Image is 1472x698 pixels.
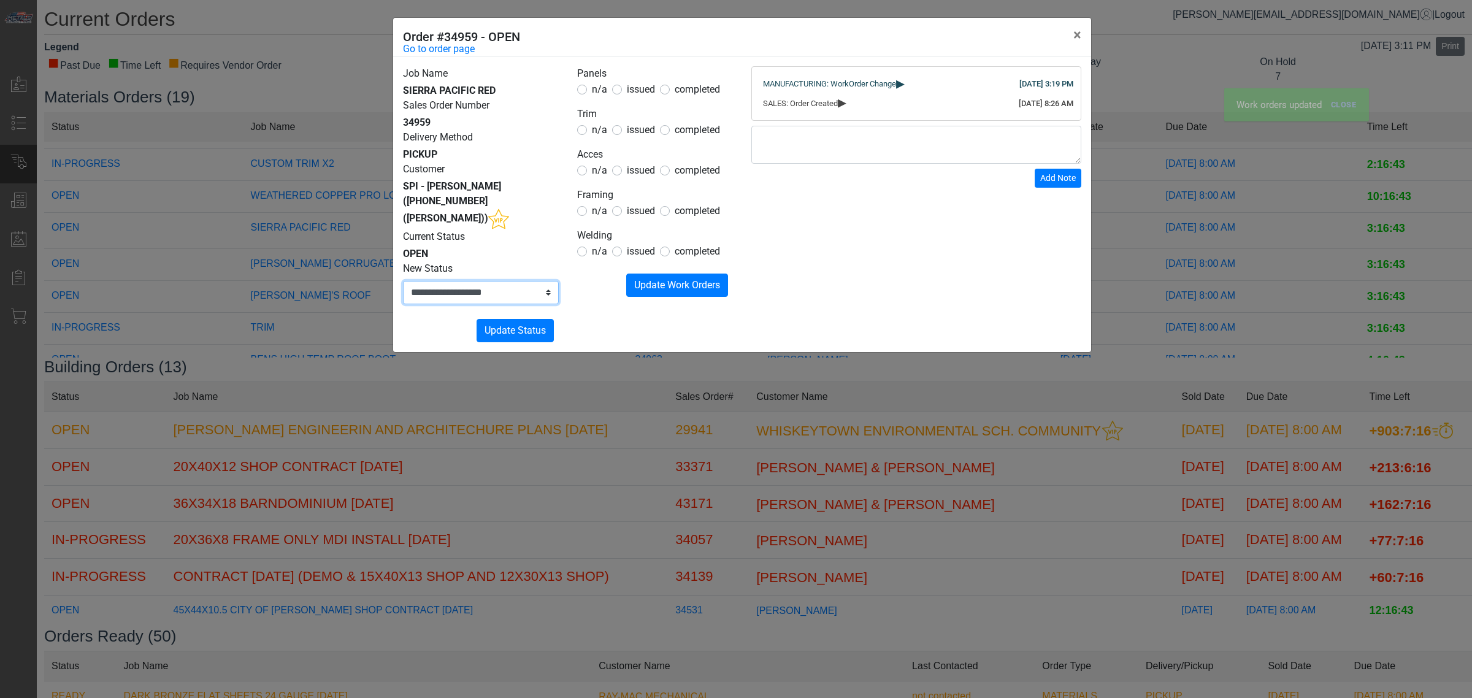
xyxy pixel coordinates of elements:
div: OPEN [403,247,559,261]
span: issued [627,124,655,136]
span: n/a [592,205,607,217]
span: n/a [592,83,607,95]
label: New Status [403,261,453,276]
h5: Order #34959 - OPEN [403,28,520,46]
legend: Trim [577,107,733,123]
span: ▸ [896,79,905,87]
span: completed [675,83,720,95]
div: Work orders updated [1224,88,1369,122]
span: completed [675,205,720,217]
span: Update Status [485,324,546,336]
span: issued [627,83,655,95]
legend: Framing [577,188,733,204]
div: MANUFACTURING: WorkOrder Change [763,78,1070,90]
span: completed [675,124,720,136]
span: n/a [592,164,607,176]
span: SIERRA PACIFIC RED [403,85,496,96]
legend: Acces [577,147,733,163]
span: issued [627,164,655,176]
button: Update Status [477,319,554,342]
span: Add Note [1040,173,1076,183]
a: Close [1326,95,1361,115]
a: Go to order page [403,42,475,56]
div: 34959 [403,115,559,130]
img: This customer should be prioritized [488,209,509,229]
span: completed [675,164,720,176]
span: ([PHONE_NUMBER] ([PERSON_NAME])) [403,195,509,224]
legend: Welding [577,228,733,244]
legend: Panels [577,66,733,82]
span: ▸ [838,98,846,106]
button: Add Note [1035,169,1081,188]
label: Current Status [403,229,465,244]
span: n/a [592,124,607,136]
label: Delivery Method [403,130,473,145]
div: SALES: Order Created [763,98,1070,110]
label: Customer [403,162,445,177]
div: SPI - [PERSON_NAME] [403,179,559,229]
div: [DATE] 8:26 AM [1019,98,1073,110]
span: Update Work Orders [634,279,720,291]
label: Sales Order Number [403,98,489,113]
button: Close [1064,18,1091,52]
div: [DATE] 3:19 PM [1019,78,1073,90]
span: n/a [592,245,607,257]
span: completed [675,245,720,257]
span: issued [627,205,655,217]
span: issued [627,245,655,257]
label: Job Name [403,66,448,81]
div: PICKUP [403,147,559,162]
button: Update Work Orders [626,274,728,297]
